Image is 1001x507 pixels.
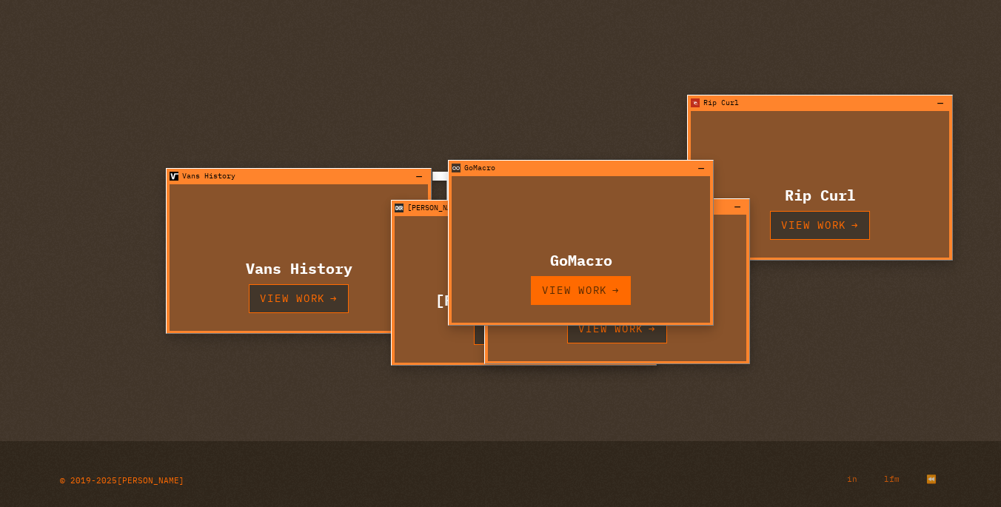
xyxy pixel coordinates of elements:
[170,172,178,181] img: vans_fav.png
[452,164,461,172] img: gomacro_fav.png
[249,284,349,313] a: View Work→
[567,315,667,343] a: View Work→
[550,254,612,269] h2: GoMacro
[435,294,613,309] h2: [PERSON_NAME] Agency
[531,276,631,305] a: View Work→
[691,95,936,111] div: Rip Curl
[170,168,415,184] div: Vans History
[691,98,700,107] img: ripcurl_fav.png
[846,220,859,232] span: →
[395,204,404,212] img: cuker_fav.png
[474,316,574,345] a: View Work→
[292,163,709,241] div: Portfolio
[325,293,338,306] span: →
[643,323,656,336] span: →
[607,285,620,298] span: →
[785,189,856,204] h2: Rip Curl
[246,262,352,277] h2: Vans History
[452,160,697,176] div: GoMacro
[770,211,870,240] a: View Work→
